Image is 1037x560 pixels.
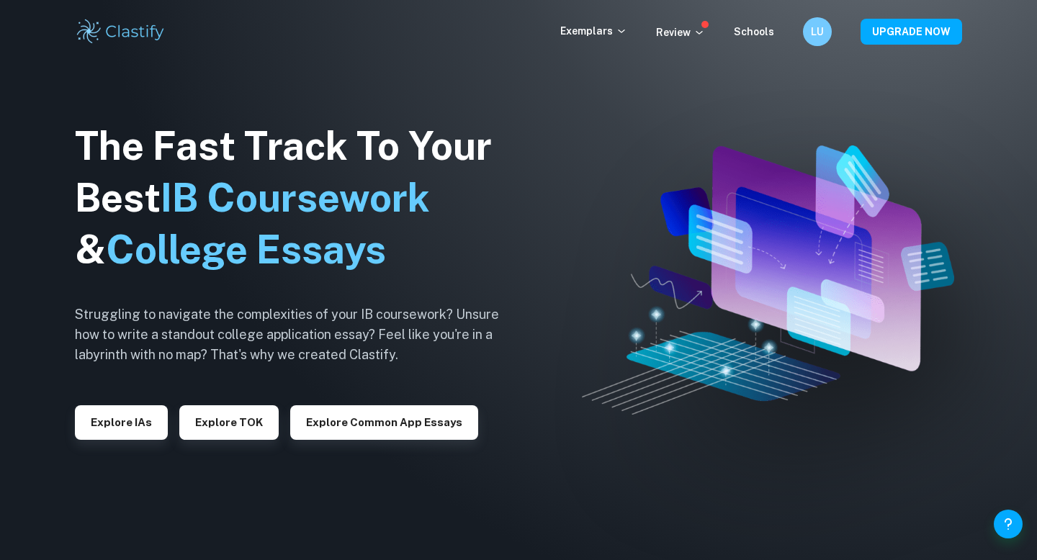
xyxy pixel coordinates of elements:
[75,17,166,46] img: Clastify logo
[290,415,478,428] a: Explore Common App essays
[656,24,705,40] p: Review
[106,227,386,272] span: College Essays
[179,405,279,440] button: Explore TOK
[560,23,627,39] p: Exemplars
[809,24,826,40] h6: LU
[179,415,279,428] a: Explore TOK
[734,26,774,37] a: Schools
[582,145,954,414] img: Clastify hero
[994,510,1023,538] button: Help and Feedback
[161,175,430,220] span: IB Coursework
[75,120,521,276] h1: The Fast Track To Your Best &
[861,19,962,45] button: UPGRADE NOW
[75,415,168,428] a: Explore IAs
[75,405,168,440] button: Explore IAs
[803,17,832,46] button: LU
[75,304,521,365] h6: Struggling to navigate the complexities of your IB coursework? Unsure how to write a standout col...
[290,405,478,440] button: Explore Common App essays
